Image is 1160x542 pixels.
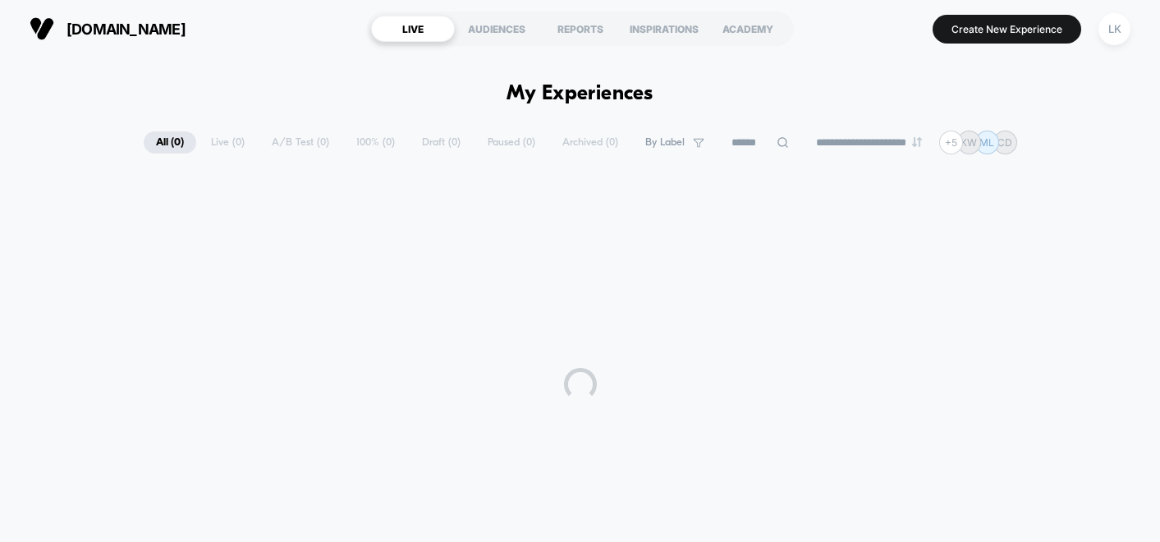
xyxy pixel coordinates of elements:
button: LK [1094,12,1135,46]
div: ACADEMY [706,16,790,42]
div: LK [1098,13,1130,45]
img: Visually logo [30,16,54,41]
p: CD [997,136,1012,149]
div: AUDIENCES [455,16,539,42]
span: By Label [645,136,685,149]
button: [DOMAIN_NAME] [25,16,190,42]
button: Create New Experience [933,15,1081,44]
span: [DOMAIN_NAME] [66,21,186,38]
span: All ( 0 ) [144,131,196,154]
div: + 5 [939,131,963,154]
div: REPORTS [539,16,622,42]
h1: My Experiences [507,82,653,106]
img: end [912,137,922,147]
p: ML [979,136,994,149]
p: KW [961,136,977,149]
div: LIVE [371,16,455,42]
div: INSPIRATIONS [622,16,706,42]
